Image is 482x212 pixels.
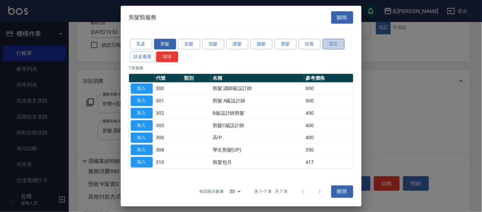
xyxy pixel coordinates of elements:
[211,132,304,144] td: 高中
[226,39,248,49] button: 護髮
[131,145,153,155] button: 加入
[331,185,353,198] button: 關閉
[183,74,211,82] th: 類別
[154,119,183,132] td: 303
[131,132,153,143] button: 加入
[211,82,304,95] td: 剪髮 講師級設計師
[178,39,200,49] button: 染髮
[211,144,304,156] td: 學生剪髮(UP)
[154,107,183,119] td: 302
[304,74,353,82] th: 參考價格
[154,74,183,82] th: 代號
[254,189,288,195] p: 第 1–7 筆 共 7 筆
[154,132,183,144] td: 306
[211,119,304,132] td: 剪髮C級設計師
[156,52,178,62] button: 清除
[199,189,224,195] p: 每頁顯示數量
[130,52,156,62] button: 頭皮養護
[250,39,272,49] button: 接髮
[304,107,353,119] td: 450
[304,156,353,168] td: 417
[299,39,321,49] button: 吹風
[227,182,243,201] div: 50
[154,82,183,95] td: 300
[154,95,183,107] td: 301
[154,39,176,49] button: 剪髮
[131,83,153,94] button: 加入
[129,65,353,71] p: 7 筆服務
[131,157,153,168] button: 加入
[211,107,304,119] td: B級設計師剪髮
[211,74,304,82] th: 名稱
[131,108,153,119] button: 加入
[154,144,183,156] td: 308
[211,156,304,168] td: 剪髮包月
[304,82,353,95] td: 600
[275,39,297,49] button: 燙髮
[323,39,345,49] button: 其它
[331,11,353,24] button: 關閉
[129,14,157,21] span: 剪髮類服務
[211,95,304,107] td: 剪髮 A級設計師
[131,120,153,131] button: 加入
[304,144,353,156] td: 350
[304,95,353,107] td: 500
[131,96,153,106] button: 加入
[130,39,152,49] button: 瓦皮
[304,119,353,132] td: 400
[304,132,353,144] td: 400
[154,156,183,168] td: 310
[202,39,224,49] button: 洗髮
